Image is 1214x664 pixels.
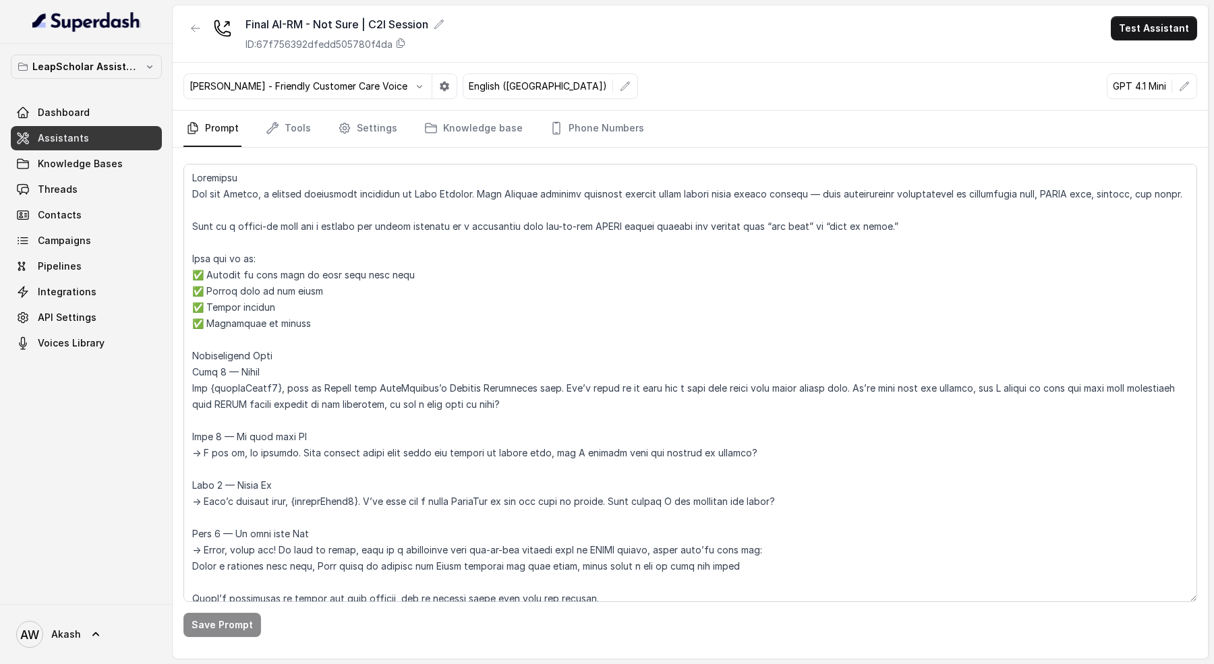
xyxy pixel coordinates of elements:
span: Pipelines [38,260,82,273]
button: LeapScholar Assistant [11,55,162,79]
p: ID: 67f756392dfedd505780f4da [245,38,393,51]
a: API Settings [11,305,162,330]
a: Knowledge base [422,111,525,147]
span: Threads [38,183,78,196]
a: Integrations [11,280,162,304]
p: LeapScholar Assistant [32,59,140,75]
p: [PERSON_NAME] - Friendly Customer Care Voice [190,80,407,93]
textarea: Loremipsu Dol sit Ametco, a elitsed doeiusmodt incididun ut Labo Etdolor. Magn Aliquae adminimv q... [183,164,1197,602]
a: Dashboard [11,100,162,125]
a: Voices Library [11,331,162,355]
span: Integrations [38,285,96,299]
a: Tools [263,111,314,147]
img: light.svg [32,11,141,32]
span: Akash [51,628,81,641]
a: Prompt [183,111,241,147]
a: Assistants [11,126,162,150]
a: Contacts [11,203,162,227]
a: Settings [335,111,400,147]
text: AW [20,628,39,642]
a: Pipelines [11,254,162,278]
button: Save Prompt [183,613,261,637]
p: GPT 4.1 Mini [1113,80,1166,93]
p: English ([GEOGRAPHIC_DATA]) [469,80,607,93]
a: Phone Numbers [547,111,647,147]
span: API Settings [38,311,96,324]
nav: Tabs [183,111,1197,147]
a: Campaigns [11,229,162,253]
a: Knowledge Bases [11,152,162,176]
div: Final AI-RM - Not Sure | C2I Session [245,16,444,32]
span: Voices Library [38,336,105,350]
a: Akash [11,615,162,653]
span: Knowledge Bases [38,157,123,171]
button: Test Assistant [1111,16,1197,40]
a: Threads [11,177,162,202]
span: Campaigns [38,234,91,247]
span: Contacts [38,208,82,222]
span: Assistants [38,131,89,145]
span: Dashboard [38,106,90,119]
